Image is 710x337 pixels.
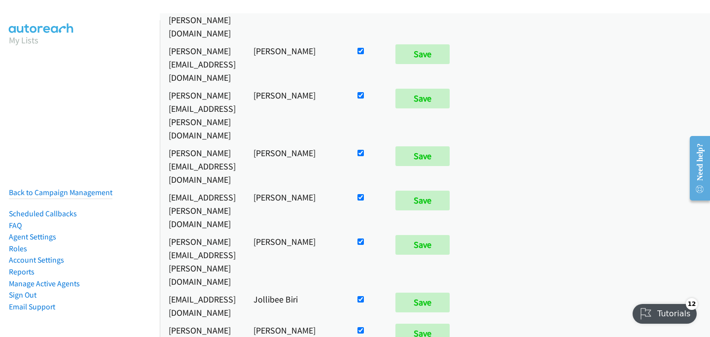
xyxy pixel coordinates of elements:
[245,86,347,144] td: [PERSON_NAME]
[9,244,27,253] a: Roles
[9,290,36,300] a: Sign Out
[160,86,245,144] td: [PERSON_NAME][EMAIL_ADDRESS][PERSON_NAME][DOMAIN_NAME]
[9,232,56,241] a: Agent Settings
[9,188,112,197] a: Back to Campaign Management
[395,191,450,210] input: Save
[627,294,703,330] iframe: Checklist
[245,188,347,233] td: [PERSON_NAME]
[245,42,347,86] td: [PERSON_NAME]
[160,144,245,188] td: [PERSON_NAME][EMAIL_ADDRESS][DOMAIN_NAME]
[245,290,347,321] td: Jollibee Biri
[395,89,450,108] input: Save
[395,293,450,312] input: Save
[395,44,450,64] input: Save
[245,144,347,188] td: [PERSON_NAME]
[160,290,245,321] td: [EMAIL_ADDRESS][DOMAIN_NAME]
[9,34,38,46] a: My Lists
[682,129,710,207] iframe: Resource Center
[160,233,245,290] td: [PERSON_NAME][EMAIL_ADDRESS][PERSON_NAME][DOMAIN_NAME]
[9,209,77,218] a: Scheduled Callbacks
[160,188,245,233] td: [EMAIL_ADDRESS][PERSON_NAME][DOMAIN_NAME]
[9,255,64,265] a: Account Settings
[245,233,347,290] td: [PERSON_NAME]
[9,302,55,311] a: Email Support
[160,42,245,86] td: [PERSON_NAME][EMAIL_ADDRESS][DOMAIN_NAME]
[9,221,22,230] a: FAQ
[395,146,450,166] input: Save
[9,267,35,276] a: Reports
[395,235,450,255] input: Save
[9,279,80,288] a: Manage Active Agents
